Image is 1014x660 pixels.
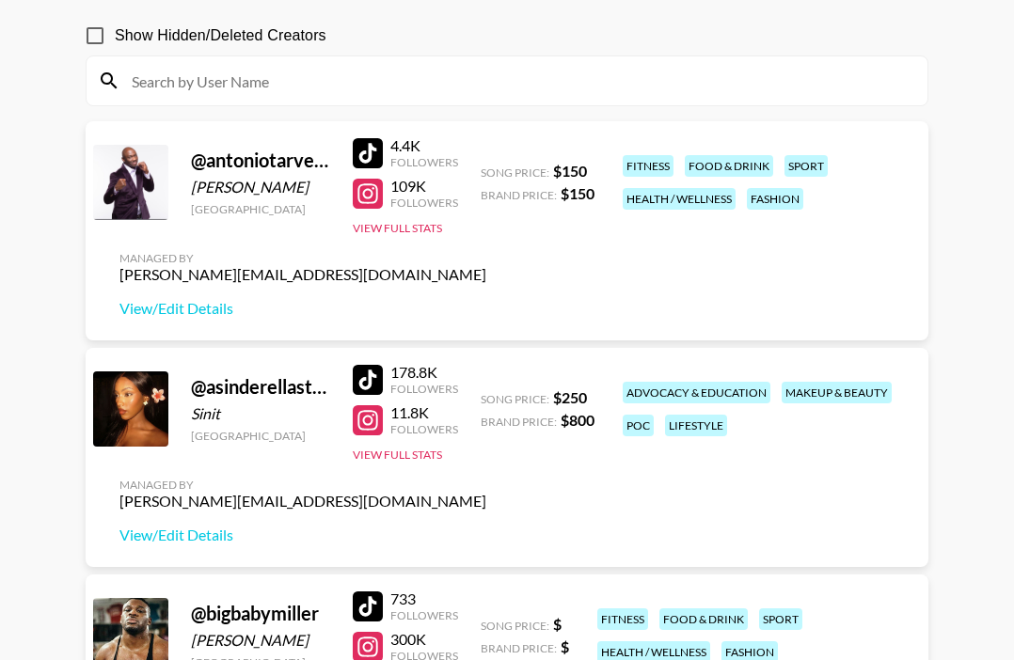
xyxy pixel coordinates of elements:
[623,155,673,177] div: fitness
[553,615,562,633] strong: $
[115,24,326,47] span: Show Hidden/Deleted Creators
[390,608,458,622] div: Followers
[623,188,736,210] div: health / wellness
[561,184,594,202] strong: $ 150
[685,155,773,177] div: food & drink
[665,415,727,436] div: lifestyle
[191,375,330,399] div: @ asinderellastory
[390,403,458,422] div: 11.8K
[553,162,587,180] strong: $ 150
[481,165,549,180] span: Song Price:
[481,415,557,429] span: Brand Price:
[561,411,594,429] strong: $ 800
[119,492,486,511] div: [PERSON_NAME][EMAIL_ADDRESS][DOMAIN_NAME]
[623,382,770,403] div: advocacy & education
[119,251,486,265] div: Managed By
[191,178,330,196] div: [PERSON_NAME]
[119,526,486,544] a: View/Edit Details
[553,388,587,406] strong: $ 250
[481,392,549,406] span: Song Price:
[390,155,458,169] div: Followers
[759,608,802,630] div: sport
[784,155,828,177] div: sport
[561,637,569,655] strong: $
[390,136,458,155] div: 4.4K
[119,265,486,284] div: [PERSON_NAME][EMAIL_ADDRESS][DOMAIN_NAME]
[191,202,330,216] div: [GEOGRAPHIC_DATA]
[597,608,648,630] div: fitness
[353,448,442,462] button: View Full Stats
[390,589,458,608] div: 733
[390,382,458,396] div: Followers
[623,415,654,436] div: poc
[191,631,330,650] div: [PERSON_NAME]
[481,641,557,655] span: Brand Price:
[747,188,803,210] div: fashion
[390,196,458,210] div: Followers
[390,177,458,196] div: 109K
[481,188,557,202] span: Brand Price:
[191,602,330,625] div: @ bigbabymiller
[782,382,892,403] div: makeup & beauty
[659,608,748,630] div: food & drink
[390,363,458,382] div: 178.8K
[191,404,330,423] div: Sinit
[191,149,330,172] div: @ antoniotarver1
[120,66,916,96] input: Search by User Name
[119,478,486,492] div: Managed By
[119,299,486,318] a: View/Edit Details
[390,630,458,649] div: 300K
[191,429,330,443] div: [GEOGRAPHIC_DATA]
[481,619,549,633] span: Song Price:
[353,221,442,235] button: View Full Stats
[390,422,458,436] div: Followers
